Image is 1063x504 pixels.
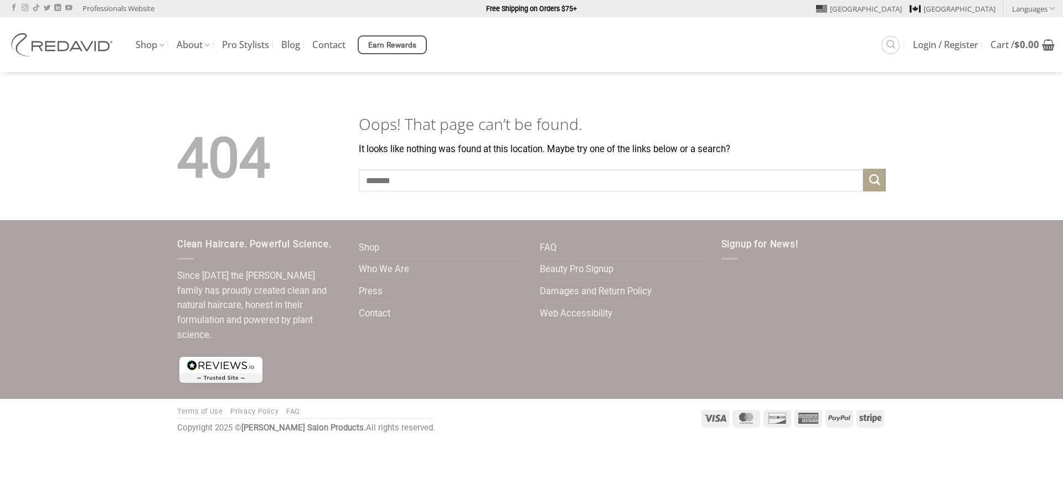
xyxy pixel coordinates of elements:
a: FAQ [540,237,556,259]
a: Contact [312,35,345,55]
strong: [PERSON_NAME] Salon Products. [241,423,366,433]
a: Web Accessibility [540,303,612,325]
h1: Oops! That page can’t be found. [359,114,886,134]
span: Cart / [990,40,1039,49]
span: $ [1014,38,1020,51]
span: Login / Register [913,40,978,49]
a: Follow on Twitter [44,4,50,12]
p: It looks like nothing was found at this location. Maybe try one of the links below or a search? [359,142,886,157]
a: Earn Rewards [358,35,427,54]
a: Contact [359,303,390,325]
a: Beauty Pro Signup [540,259,613,280]
a: [GEOGRAPHIC_DATA] [910,1,995,17]
span: Earn Rewards [368,39,417,51]
a: FAQ [286,407,300,415]
a: Press [359,281,383,303]
div: Copyright 2025 © All rights reserved. [177,422,435,435]
a: Follow on Instagram [22,4,28,12]
img: REDAVID Salon Products | United States [8,33,119,56]
a: Terms of Use [177,407,223,415]
a: Login / Register [913,35,978,55]
a: Follow on YouTube [65,4,72,12]
a: View cart [990,33,1055,57]
span: Signup for News! [721,239,798,250]
a: About [177,34,210,56]
a: Damages and Return Policy [540,281,652,303]
a: Languages [1012,1,1055,17]
bdi: 0.00 [1014,38,1039,51]
a: Pro Stylists [222,35,269,55]
a: [GEOGRAPHIC_DATA] [816,1,902,17]
a: Search [881,36,900,54]
a: Follow on LinkedIn [54,4,61,12]
a: Blog [281,35,300,55]
a: Privacy Policy [230,407,278,415]
div: Payment icons [700,408,886,428]
span: Clean Haircare. Powerful Science. [177,239,331,250]
a: Follow on Facebook [11,4,17,12]
p: Since [DATE] the [PERSON_NAME] family has proudly created clean and natural haircare, honest in t... [177,269,342,342]
button: Submit [863,169,886,191]
strong: Free Shipping on Orders $75+ [486,4,577,13]
a: Follow on TikTok [33,4,39,12]
span: 404 [177,126,270,190]
a: Shop [136,34,164,56]
img: reviews-trust-logo-1.png [177,355,265,385]
a: Shop [359,237,379,259]
a: Who We Are [359,259,409,280]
